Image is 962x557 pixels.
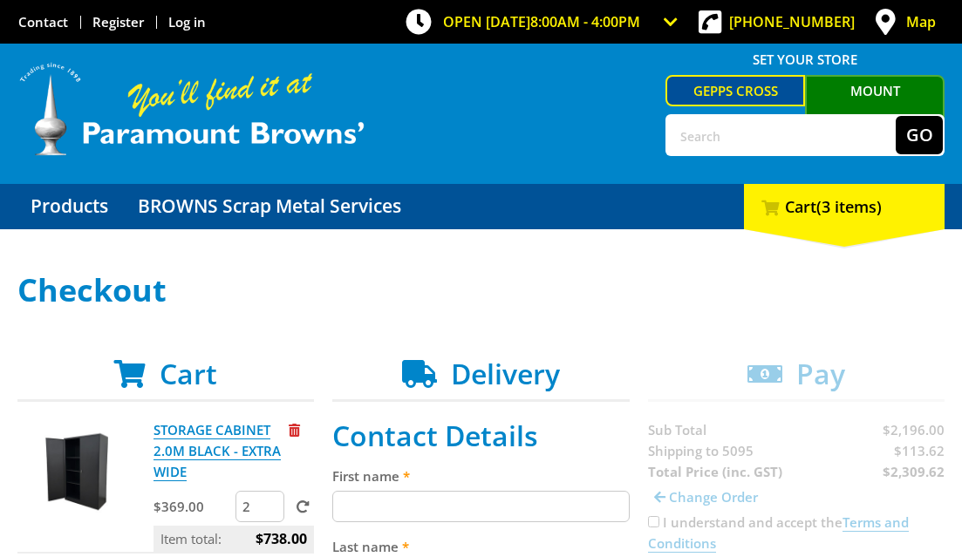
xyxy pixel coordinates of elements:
[451,355,560,392] span: Delivery
[92,13,144,31] a: Go to the registration page
[665,75,805,106] a: Gepps Cross
[17,61,366,158] img: Paramount Browns'
[154,496,232,517] p: $369.00
[154,421,281,481] a: STORAGE CABINET 2.0M BLACK - EXTRA WIDE
[289,421,300,438] a: Remove from cart
[160,355,217,392] span: Cart
[744,184,945,229] div: Cart
[896,116,943,154] button: Go
[18,13,68,31] a: Go to the Contact page
[154,526,314,552] p: Item total:
[125,184,414,229] a: Go to the BROWNS Scrap Metal Services page
[667,116,896,154] input: Search
[665,45,945,73] span: Set your store
[530,12,640,31] span: 8:00am - 4:00pm
[332,491,629,522] input: Please enter your first name.
[805,75,945,134] a: Mount [PERSON_NAME]
[443,12,640,31] span: OPEN [DATE]
[816,196,882,217] span: (3 items)
[332,419,629,452] h2: Contact Details
[24,419,129,524] img: STORAGE CABINET 2.0M BLACK - EXTRA WIDE
[256,526,307,552] span: $738.00
[17,184,121,229] a: Go to the Products page
[168,13,206,31] a: Log in
[17,273,945,308] h1: Checkout
[332,465,629,486] label: First name
[332,536,629,557] label: Last name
